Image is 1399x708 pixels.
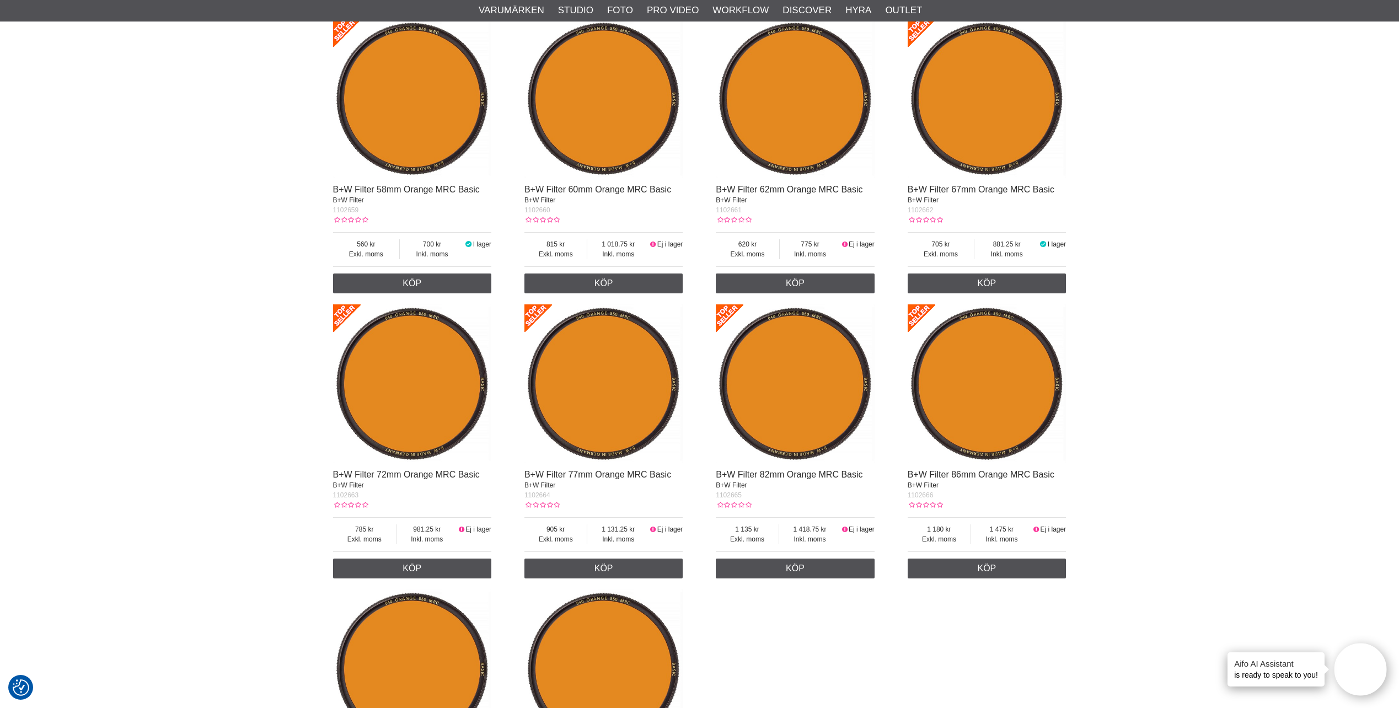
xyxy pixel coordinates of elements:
a: Köp [716,273,875,293]
a: B+W Filter 67mm Orange MRC Basic [908,185,1054,194]
span: Inkl. moms [396,534,458,544]
span: Inkl. moms [974,249,1039,259]
span: Exkl. moms [333,249,400,259]
span: Inkl. moms [587,534,649,544]
a: Outlet [885,3,922,18]
span: 1 135 [716,524,779,534]
span: Exkl. moms [524,534,587,544]
span: 620 [716,239,779,249]
i: Ej i lager [649,240,657,248]
span: Ej i lager [849,240,875,248]
a: Köp [908,273,1066,293]
img: B+W Filter 58mm Orange MRC Basic [333,19,492,178]
span: 785 [333,524,396,534]
span: 1102665 [716,491,742,499]
i: Ej i lager [840,525,849,533]
span: 1102661 [716,206,742,214]
div: is ready to speak to you! [1228,652,1325,686]
div: Kundbetyg: 0 [524,500,560,510]
a: Workflow [712,3,769,18]
span: Exkl. moms [908,249,974,259]
span: 1 418.75 [779,524,841,534]
span: Inkl. moms [971,534,1032,544]
a: Köp [908,559,1066,578]
span: Ej i lager [657,525,683,533]
div: Kundbetyg: 0 [908,215,943,225]
span: B+W Filter [524,196,555,204]
span: Ej i lager [465,525,491,533]
img: B+W Filter 72mm Orange MRC Basic [333,304,492,463]
span: 981.25 [396,524,458,534]
a: Foto [607,3,633,18]
span: 1 180 [908,524,971,534]
span: 881.25 [974,239,1039,249]
span: 1 131.25 [587,524,649,534]
img: Revisit consent button [13,679,29,696]
div: Kundbetyg: 0 [333,215,368,225]
img: B+W Filter 60mm Orange MRC Basic [524,19,683,178]
span: I lager [1048,240,1066,248]
span: 1 475 [971,524,1032,534]
img: B+W Filter 77mm Orange MRC Basic [524,304,683,463]
img: B+W Filter 82mm Orange MRC Basic [716,304,875,463]
button: Samtyckesinställningar [13,678,29,698]
a: B+W Filter 60mm Orange MRC Basic [524,185,671,194]
a: Studio [558,3,593,18]
span: Inkl. moms [587,249,649,259]
span: 1 018.75 [587,239,649,249]
span: 700 [400,239,464,249]
span: 815 [524,239,587,249]
span: Inkl. moms [400,249,464,259]
span: Exkl. moms [716,534,779,544]
h4: Aifo AI Assistant [1234,658,1318,669]
span: 1102666 [908,491,934,499]
span: B+W Filter [524,481,555,489]
span: Exkl. moms [716,249,779,259]
a: B+W Filter 72mm Orange MRC Basic [333,470,480,479]
a: Pro Video [647,3,699,18]
span: 775 [780,239,841,249]
div: Kundbetyg: 0 [333,500,368,510]
span: 1102662 [908,206,934,214]
span: B+W Filter [333,196,364,204]
span: 1102664 [524,491,550,499]
span: 1102659 [333,206,359,214]
a: Köp [716,559,875,578]
span: 1102660 [524,206,550,214]
i: Ej i lager [1032,525,1041,533]
a: Köp [333,559,492,578]
span: Ej i lager [657,240,683,248]
img: B+W Filter 62mm Orange MRC Basic [716,19,875,178]
a: Köp [524,273,683,293]
a: B+W Filter 86mm Orange MRC Basic [908,470,1054,479]
a: Discover [782,3,832,18]
img: B+W Filter 67mm Orange MRC Basic [908,19,1066,178]
a: Hyra [845,3,871,18]
span: B+W Filter [716,196,747,204]
span: Exkl. moms [333,534,396,544]
span: 905 [524,524,587,534]
span: B+W Filter [716,481,747,489]
div: Kundbetyg: 0 [524,215,560,225]
a: B+W Filter 82mm Orange MRC Basic [716,470,862,479]
span: B+W Filter [908,196,939,204]
i: Ej i lager [458,525,466,533]
i: I lager [1039,240,1048,248]
i: Ej i lager [649,525,657,533]
a: B+W Filter 62mm Orange MRC Basic [716,185,862,194]
span: Ej i lager [849,525,875,533]
a: B+W Filter 77mm Orange MRC Basic [524,470,671,479]
span: Inkl. moms [780,249,841,259]
div: Kundbetyg: 0 [716,215,751,225]
span: Exkl. moms [524,249,587,259]
span: B+W Filter [908,481,939,489]
a: Varumärken [479,3,544,18]
i: Ej i lager [840,240,849,248]
span: I lager [473,240,491,248]
span: 705 [908,239,974,249]
span: Inkl. moms [779,534,841,544]
div: Kundbetyg: 0 [908,500,943,510]
i: I lager [464,240,473,248]
div: Kundbetyg: 0 [716,500,751,510]
span: B+W Filter [333,481,364,489]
